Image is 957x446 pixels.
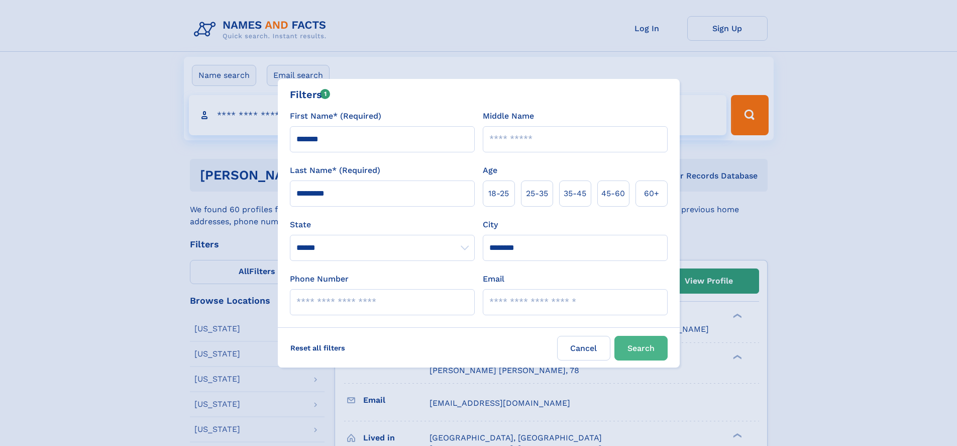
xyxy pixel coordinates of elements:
[483,219,498,231] label: City
[614,336,668,361] button: Search
[290,164,380,176] label: Last Name* (Required)
[290,219,475,231] label: State
[526,188,548,200] span: 25‑35
[483,273,504,285] label: Email
[290,110,381,122] label: First Name* (Required)
[290,273,349,285] label: Phone Number
[284,336,352,360] label: Reset all filters
[564,188,586,200] span: 35‑45
[644,188,659,200] span: 60+
[488,188,509,200] span: 18‑25
[483,110,534,122] label: Middle Name
[601,188,625,200] span: 45‑60
[557,336,610,361] label: Cancel
[290,87,331,102] div: Filters
[483,164,497,176] label: Age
